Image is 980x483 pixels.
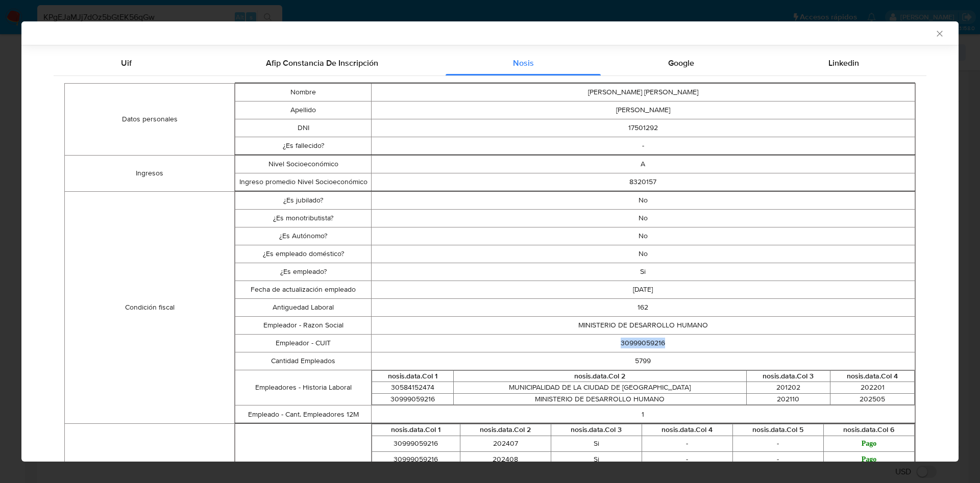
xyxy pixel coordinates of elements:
div: Detailed external info [54,51,926,75]
td: 202408 [460,451,551,467]
td: - [371,137,915,155]
td: 1 [371,405,915,423]
td: Nombre [235,83,371,101]
div: closure-recommendation-modal [21,21,959,462]
td: Antiguedad Laboral [235,298,371,316]
td: [PERSON_NAME] [PERSON_NAME] [371,83,915,101]
td: Empleadores - Historia Laboral [235,370,371,405]
td: ¿Es empleado doméstico? [235,245,371,263]
td: Si [551,451,642,467]
td: Empleador - CUIT [235,334,371,352]
td: Pago [823,436,914,451]
td: Empleador - Razon Social [235,316,371,334]
th: nosis.data.Col 3 [746,370,830,382]
td: MINISTERIO DE DESARROLLO HUMANO [453,393,746,405]
td: Cantidad Empleados [235,352,371,370]
td: 30584152474 [372,382,453,394]
td: [DATE] [371,281,915,298]
td: No [371,209,915,227]
td: ¿Es Autónomo? [235,227,371,245]
th: nosis.data.Col 4 [830,370,915,382]
th: nosis.data.Col 1 [372,424,460,436]
button: Cerrar ventana [935,29,944,38]
th: nosis.data.Col 6 [823,424,914,436]
td: 17501292 [371,119,915,137]
td: ¿Es jubilado? [235,191,371,209]
th: nosis.data.Col 3 [551,424,642,436]
td: [PERSON_NAME] [371,101,915,119]
td: Ingresos [65,155,235,191]
td: Ingreso promedio Nivel Socioeconómico [235,173,371,191]
td: Si [551,436,642,451]
td: 30999059216 [372,451,460,467]
td: 30999059216 [371,334,915,352]
th: nosis.data.Col 5 [732,424,823,436]
td: 202505 [830,393,915,405]
td: 5799 [371,352,915,370]
td: - [642,436,732,451]
td: MINISTERIO DE DESARROLLO HUMANO [371,316,915,334]
td: ¿Es fallecido? [235,137,371,155]
span: Nosis [513,57,534,69]
span: Uif [121,57,132,69]
td: 30999059216 [372,393,453,405]
td: - [642,451,732,467]
td: A [371,155,915,173]
td: Pago [823,451,914,467]
td: Fecha de actualización empleado [235,281,371,298]
td: ¿Es monotributista? [235,209,371,227]
td: Si [371,263,915,281]
th: nosis.data.Col 2 [460,424,551,436]
span: Google [668,57,694,69]
td: No [371,191,915,209]
td: 201202 [746,382,830,394]
td: 162 [371,298,915,316]
td: Datos personales [65,83,235,155]
td: 8320157 [371,173,915,191]
th: nosis.data.Col 4 [642,424,732,436]
th: nosis.data.Col 1 [372,370,453,382]
td: Apellido [235,101,371,119]
td: No [371,245,915,263]
span: Afip Constancia De Inscripción [266,57,378,69]
td: DNI [235,119,371,137]
td: - [732,451,823,467]
td: 202201 [830,382,915,394]
td: MUNICIPALIDAD DE LA CIUDAD DE [GEOGRAPHIC_DATA] [453,382,746,394]
td: Empleado - Cant. Empleadores 12M [235,405,371,423]
td: Nivel Socioeconómico [235,155,371,173]
td: 30999059216 [372,436,460,451]
th: nosis.data.Col 2 [453,370,746,382]
td: 202110 [746,393,830,405]
td: - [732,436,823,451]
td: ¿Es empleado? [235,263,371,281]
td: No [371,227,915,245]
td: 202407 [460,436,551,451]
span: Linkedin [828,57,859,69]
td: Condición fiscal [65,191,235,424]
